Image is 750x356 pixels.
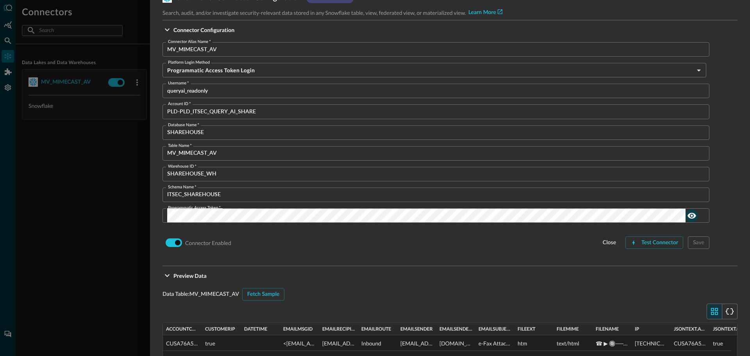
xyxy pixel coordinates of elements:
button: Fetch Sample [242,288,285,301]
div: Fetch Sample [247,290,280,299]
div: Test Connector [641,238,678,248]
span: EMAILSENDER [400,326,433,332]
button: close [598,236,621,249]
label: Programmatic Access Token [168,205,221,211]
span: FILEEXT [518,326,536,332]
span: JSONTEXT.acc [674,326,707,332]
p: Connector Configuration [173,26,234,34]
p: Search, audit, and/or investigate security-relevant data stored in any Snowflake table, view, fed... [162,9,466,17]
label: Connector Alias Name [168,39,211,45]
div: text/html [557,336,589,351]
span: EMAILMSGID [283,326,313,332]
span: EMAILROUTE [361,326,391,332]
span: IP [635,326,639,332]
label: Table Name [168,143,192,149]
div: true [205,336,238,351]
svg: Expand More [162,271,172,280]
div: Connector Configuration [162,39,737,266]
span: CUSTOMERIP [205,326,235,332]
span: EMAILRECIPIENT [322,326,355,332]
button: Test Connector [625,236,683,249]
div: CUSA76A575 [674,336,707,351]
span: DATETIME [244,326,267,332]
label: Platform Login Method [168,59,210,66]
div: ☎ ▶ 🔘─────── e-Fax Voice.wav.htm [596,336,629,351]
span: Data Table: MV_MIMECAST_AV [162,291,239,298]
button: Preview Data [162,266,737,285]
button: show password [686,209,698,222]
div: e-Fax Attached for Prologis - 03.15.23 [479,336,511,351]
p: Preview Data [173,272,207,280]
button: Connector Configuration [162,20,737,39]
label: Username [168,80,189,86]
label: Warehouse ID [168,163,196,170]
h5: Programmatic Access Token Login [167,66,694,74]
a: Learn More [468,9,502,17]
div: true [713,336,746,351]
span: JSONTEXT.CustomerIP [713,326,746,332]
div: 85.143.139.250 [635,336,668,351]
span: ACCOUNTCODE [166,326,199,332]
span: FILENAME [596,326,619,332]
label: Account ID [168,101,191,107]
label: Schema Name [168,184,196,190]
p: Connector Enabled [185,239,231,247]
svg: Expand More [162,25,172,34]
span: FILEMIME [557,326,579,332]
span: EMAILSUBJECT [479,326,511,332]
div: CUSA76A575 [166,336,199,351]
label: Database Name [168,122,199,128]
span: EMAILSENDERDOMAIN [439,326,472,332]
div: close [603,238,616,248]
div: htm [518,336,550,351]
